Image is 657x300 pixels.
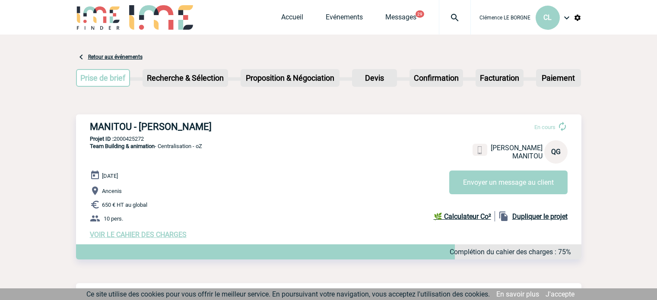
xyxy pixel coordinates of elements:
a: Accueil [281,13,303,25]
a: VOIR LE CAHIER DES CHARGES [90,231,187,239]
p: 2000425272 [76,136,581,142]
span: Ce site utilise des cookies pour vous offrir le meilleur service. En poursuivant votre navigation... [86,290,490,298]
p: Confirmation [410,70,462,86]
span: Ancenis [102,188,122,194]
a: J'accepte [546,290,574,298]
p: Prise de brief [77,70,130,86]
a: Messages [385,13,416,25]
a: En savoir plus [496,290,539,298]
h3: MANITOU - [PERSON_NAME] [90,121,349,132]
span: 10 pers. [104,215,123,222]
span: MANITOU [512,152,543,160]
b: 🌿 Calculateur Co² [434,212,491,221]
span: Team Building & animation [90,143,155,149]
span: Clémence LE BORGNE [479,15,530,21]
p: Paiement [537,70,580,86]
img: portable.png [476,146,484,154]
p: Devis [353,70,396,86]
img: file_copy-black-24dp.png [498,211,509,221]
b: Projet ID : [90,136,114,142]
p: Proposition & Négociation [241,70,339,86]
a: Retour aux événements [88,54,143,60]
button: 29 [416,10,424,18]
a: Evénements [326,13,363,25]
span: - Centralisation - oZ [90,143,202,149]
span: En cours [534,124,555,130]
a: 🌿 Calculateur Co² [434,211,495,221]
b: Dupliquer le projet [512,212,568,221]
span: CL [543,13,552,22]
p: Facturation [476,70,523,86]
p: Recherche & Sélection [143,70,227,86]
span: 650 € HT au global [102,202,147,208]
button: Envoyer un message au client [449,171,568,194]
span: [DATE] [102,173,118,179]
span: [PERSON_NAME] [491,144,543,152]
span: QG [551,148,561,156]
img: IME-Finder [76,5,121,30]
